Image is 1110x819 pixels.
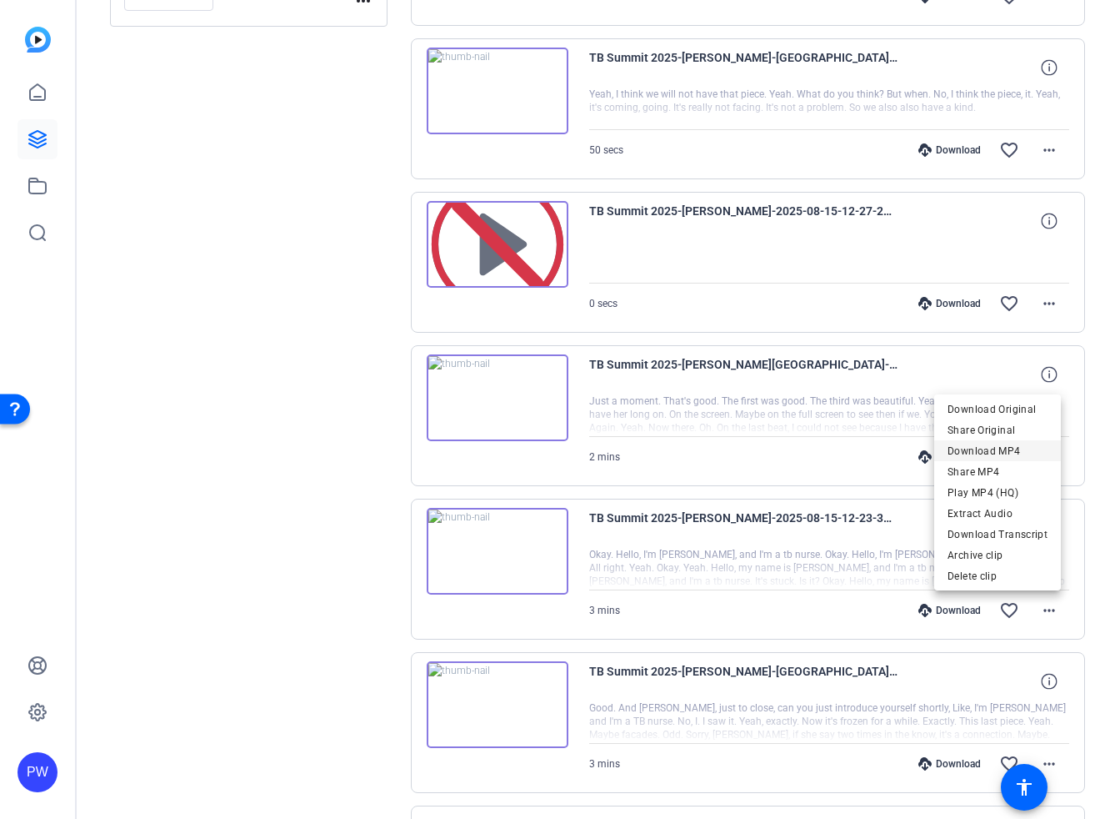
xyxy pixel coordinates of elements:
span: Download MP4 [947,441,1047,461]
span: Play MP4 (HQ) [947,483,1047,503]
span: Delete clip [947,566,1047,586]
span: Download Transcript [947,525,1047,545]
span: Share Original [947,420,1047,440]
span: Archive clip [947,545,1047,565]
span: Download Original [947,399,1047,420]
span: Extract Audio [947,504,1047,524]
span: Share MP4 [947,462,1047,482]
